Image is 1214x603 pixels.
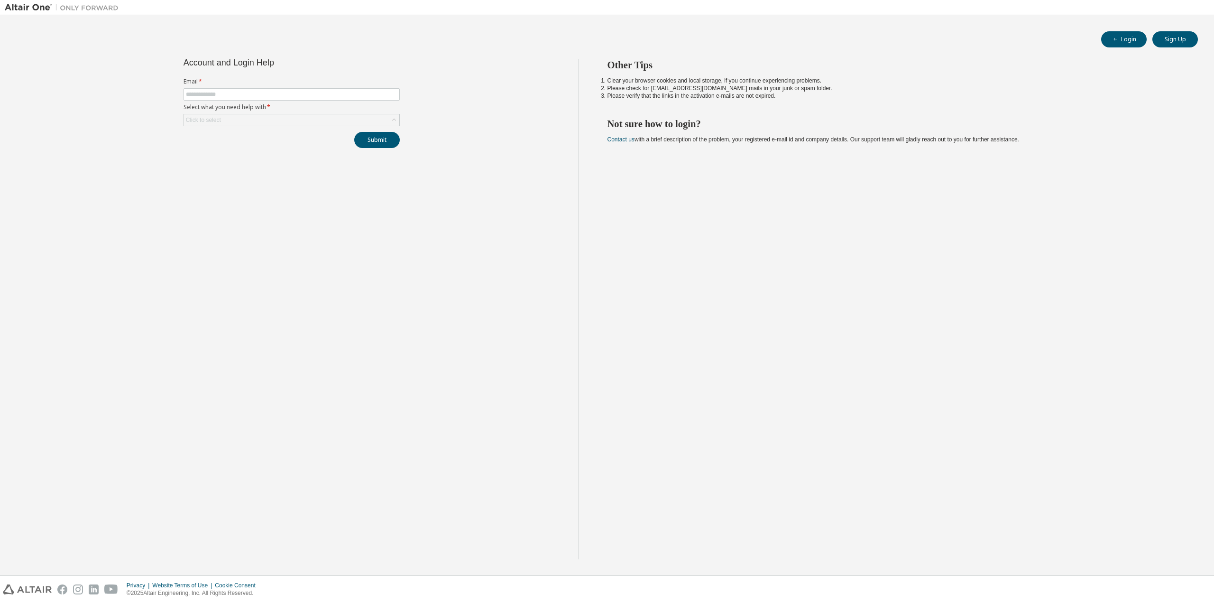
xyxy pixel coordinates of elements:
img: facebook.svg [57,584,67,594]
p: © 2025 Altair Engineering, Inc. All Rights Reserved. [127,589,261,597]
li: Please verify that the links in the activation e-mails are not expired. [607,92,1181,100]
div: Account and Login Help [184,59,357,66]
div: Click to select [184,114,399,126]
label: Select what you need help with [184,103,400,111]
a: Contact us [607,136,635,143]
div: Website Terms of Use [152,582,215,589]
img: youtube.svg [104,584,118,594]
img: altair_logo.svg [3,584,52,594]
img: instagram.svg [73,584,83,594]
li: Clear your browser cookies and local storage, if you continue experiencing problems. [607,77,1181,84]
div: Cookie Consent [215,582,261,589]
button: Login [1101,31,1147,47]
h2: Not sure how to login? [607,118,1181,130]
img: Altair One [5,3,123,12]
button: Submit [354,132,400,148]
img: linkedin.svg [89,584,99,594]
button: Sign Up [1152,31,1198,47]
span: with a brief description of the problem, your registered e-mail id and company details. Our suppo... [607,136,1019,143]
div: Privacy [127,582,152,589]
h2: Other Tips [607,59,1181,71]
label: Email [184,78,400,85]
div: Click to select [186,116,221,124]
li: Please check for [EMAIL_ADDRESS][DOMAIN_NAME] mails in your junk or spam folder. [607,84,1181,92]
